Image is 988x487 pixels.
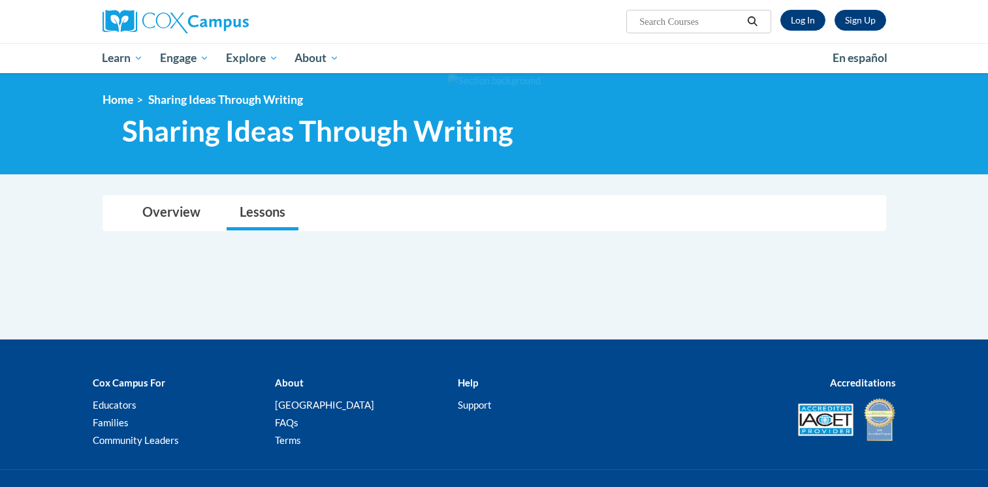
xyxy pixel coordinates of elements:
b: Accreditations [830,377,896,388]
a: Lessons [227,196,298,230]
span: Sharing Ideas Through Writing [122,114,513,148]
a: En español [824,44,896,72]
a: Educators [93,399,136,411]
img: IDA® Accredited [863,397,896,443]
img: Accredited IACET® Provider [798,403,853,436]
b: Cox Campus For [93,377,165,388]
b: About [275,377,304,388]
img: Cox Campus [103,10,249,33]
span: Learn [102,50,143,66]
b: Help [458,377,478,388]
a: Community Leaders [93,434,179,446]
a: Register [835,10,886,31]
span: En español [833,51,887,65]
span: About [295,50,339,66]
a: Log In [780,10,825,31]
span: Explore [226,50,278,66]
a: Cox Campus [103,10,351,33]
a: FAQs [275,416,298,428]
a: Home [103,93,133,106]
span: Sharing Ideas Through Writing [148,93,303,106]
img: Section background [448,74,541,88]
a: Terms [275,434,301,446]
input: Search Courses [638,14,742,29]
a: Families [93,416,129,428]
a: About [286,43,347,73]
a: Support [458,399,492,411]
span: Engage [160,50,209,66]
div: Main menu [83,43,906,73]
a: Overview [129,196,214,230]
button: Search [742,14,762,29]
a: Explore [217,43,287,73]
a: Learn [94,43,152,73]
a: [GEOGRAPHIC_DATA] [275,399,374,411]
a: Engage [151,43,217,73]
